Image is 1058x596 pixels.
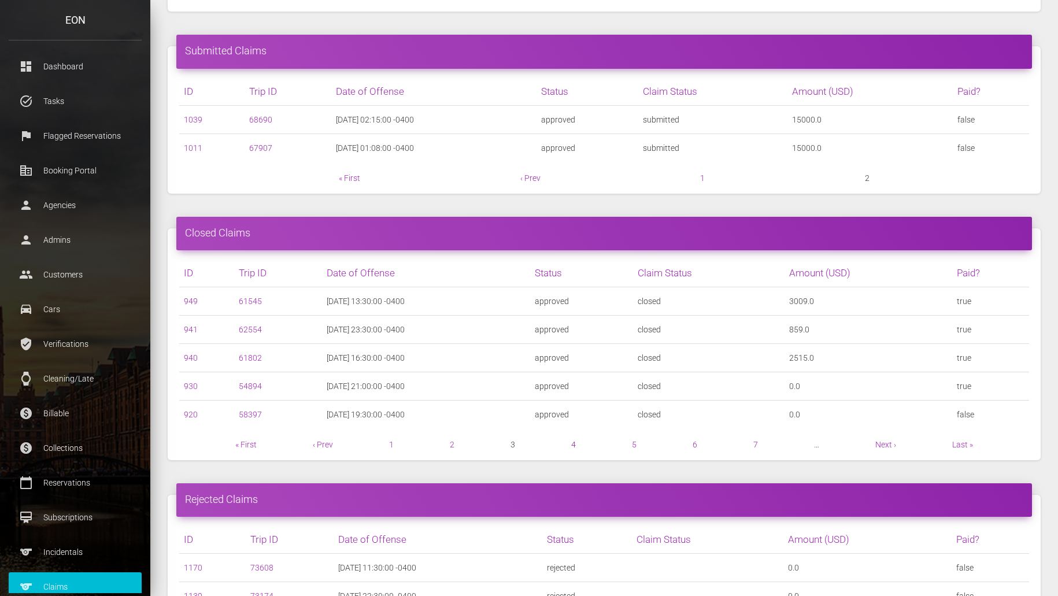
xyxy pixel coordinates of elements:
td: [DATE] 02:15:00 -0400 [331,105,537,134]
td: approved [537,134,638,162]
p: Subscriptions [17,509,133,526]
p: Customers [17,266,133,283]
th: Trip ID [234,259,322,287]
td: [DATE] 21:00:00 -0400 [322,372,530,400]
a: 920 [184,410,198,419]
p: Claims [17,578,133,595]
a: drive_eta Cars [9,295,142,324]
p: Dashboard [17,58,133,75]
th: Paid? [953,77,1029,106]
th: Trip ID [245,77,331,106]
a: 6 [693,440,697,449]
a: 1 [700,173,705,183]
a: 941 [184,325,198,334]
td: 0.0 [785,372,952,400]
td: approved [537,105,638,134]
a: people Customers [9,260,142,289]
a: 73608 [250,563,273,572]
td: [DATE] 23:30:00 -0400 [322,315,530,343]
p: Cars [17,301,133,318]
td: 0.0 [785,400,952,428]
a: 940 [184,353,198,362]
a: 1 [389,440,394,449]
td: true [952,287,1029,315]
a: paid Billable [9,399,142,428]
a: 1011 [184,143,202,153]
th: Paid? [952,259,1029,287]
th: Trip ID [246,525,334,554]
a: 5 [632,440,637,449]
td: [DATE] 16:30:00 -0400 [322,343,530,372]
th: Status [542,525,632,554]
th: Claim Status [632,525,784,554]
a: 2 [450,440,454,449]
th: Claim Status [638,77,787,106]
td: [DATE] 13:30:00 -0400 [322,287,530,315]
a: 949 [184,297,198,306]
a: ‹ Prev [313,440,333,449]
p: Incidentals [17,543,133,561]
td: true [952,343,1029,372]
th: ID [179,259,234,287]
td: false [953,134,1029,162]
td: 15000.0 [787,105,953,134]
a: « First [235,440,257,449]
a: 67907 [249,143,272,153]
td: approved [530,343,633,372]
p: Flagged Reservations [17,127,133,145]
a: sports Incidentals [9,538,142,567]
th: ID [179,525,246,554]
th: Amount (USD) [783,525,952,554]
td: [DATE] 19:30:00 -0400 [322,400,530,428]
th: ID [179,77,245,106]
th: Date of Offense [334,525,542,554]
th: Amount (USD) [785,259,952,287]
a: watch Cleaning/Late [9,364,142,393]
p: Cleaning/Late [17,370,133,387]
a: 58397 [239,410,262,419]
td: submitted [638,105,787,134]
a: 1170 [184,563,202,572]
td: 0.0 [783,554,952,582]
td: 15000.0 [787,134,953,162]
td: false [952,554,1029,582]
td: closed [633,372,785,400]
td: approved [530,287,633,315]
p: Collections [17,439,133,457]
a: 1039 [184,115,202,124]
a: 61545 [239,297,262,306]
th: Claim Status [633,259,785,287]
td: false [952,400,1029,428]
td: 3009.0 [785,287,952,315]
a: 61802 [239,353,262,362]
p: Tasks [17,92,133,110]
h4: Rejected Claims [185,492,1023,506]
td: closed [633,400,785,428]
a: card_membership Subscriptions [9,503,142,532]
td: true [952,315,1029,343]
a: corporate_fare Booking Portal [9,156,142,185]
p: Reservations [17,474,133,491]
th: Status [530,259,633,287]
a: person Agencies [9,191,142,220]
td: true [952,372,1029,400]
p: Admins [17,231,133,249]
a: dashboard Dashboard [9,52,142,81]
td: [DATE] 11:30:00 -0400 [334,554,542,582]
nav: pager [179,171,1029,185]
td: false [953,105,1029,134]
p: Billable [17,405,133,422]
a: ‹ Prev [520,173,541,183]
th: Amount (USD) [787,77,953,106]
th: Date of Offense [322,259,530,287]
a: flag Flagged Reservations [9,121,142,150]
td: closed [633,287,785,315]
a: 68690 [249,115,272,124]
a: 7 [753,440,758,449]
td: submitted [638,134,787,162]
a: 62554 [239,325,262,334]
p: Booking Portal [17,162,133,179]
td: 859.0 [785,315,952,343]
td: rejected [542,554,632,582]
th: Date of Offense [331,77,537,106]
